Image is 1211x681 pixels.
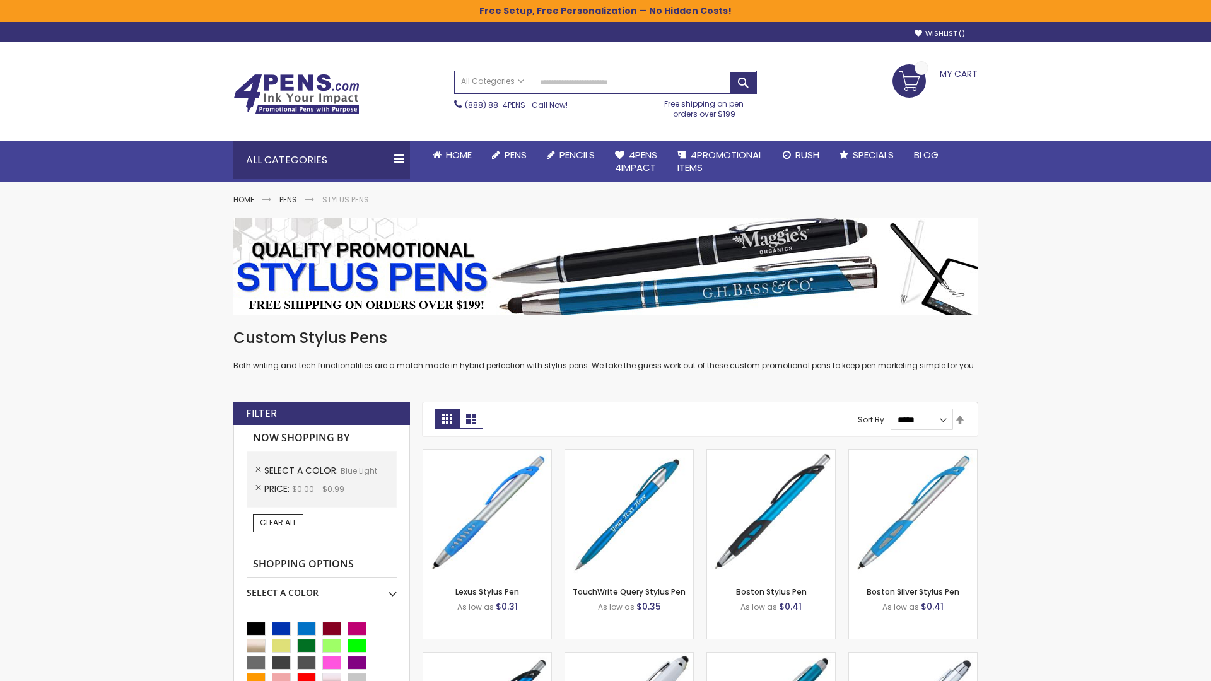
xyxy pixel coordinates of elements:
[446,148,472,161] span: Home
[247,425,397,451] strong: Now Shopping by
[565,450,693,578] img: TouchWrite Query Stylus Pen-Blue Light
[849,449,977,460] a: Boston Silver Stylus Pen-Blue - Light
[455,586,519,597] a: Lexus Stylus Pen
[736,586,807,597] a: Boston Stylus Pen
[233,74,360,114] img: 4Pens Custom Pens and Promotional Products
[829,141,904,169] a: Specials
[849,450,977,578] img: Boston Silver Stylus Pen-Blue - Light
[264,464,341,477] span: Select A Color
[279,194,297,205] a: Pens
[904,141,949,169] a: Blog
[740,602,777,612] span: As low as
[914,148,939,161] span: Blog
[264,482,292,495] span: Price
[559,148,595,161] span: Pencils
[322,194,369,205] strong: Stylus Pens
[260,517,296,528] span: Clear All
[423,450,551,578] img: Lexus Stylus Pen-Blue - Light
[233,328,978,348] h1: Custom Stylus Pens
[605,141,667,182] a: 4Pens4impact
[233,218,978,315] img: Stylus Pens
[482,141,537,169] a: Pens
[795,148,819,161] span: Rush
[233,194,254,205] a: Home
[858,414,884,425] label: Sort By
[867,586,959,597] a: Boston Silver Stylus Pen
[423,141,482,169] a: Home
[565,652,693,663] a: Kimberly Logo Stylus Pens-LT-Blue
[341,465,377,476] span: Blue Light
[247,578,397,599] div: Select A Color
[496,600,518,613] span: $0.31
[853,148,894,161] span: Specials
[233,141,410,179] div: All Categories
[636,600,661,613] span: $0.35
[461,76,524,86] span: All Categories
[253,514,303,532] a: Clear All
[849,652,977,663] a: Silver Cool Grip Stylus Pen-Blue - Light
[707,450,835,578] img: Boston Stylus Pen-Blue - Light
[773,141,829,169] a: Rush
[537,141,605,169] a: Pencils
[457,602,494,612] span: As low as
[779,600,802,613] span: $0.41
[423,449,551,460] a: Lexus Stylus Pen-Blue - Light
[233,328,978,371] div: Both writing and tech functionalities are a match made in hybrid perfection with stylus pens. We ...
[455,71,530,92] a: All Categories
[465,100,568,110] span: - Call Now!
[423,652,551,663] a: Lexus Metallic Stylus Pen-Blue - Light
[598,602,635,612] span: As low as
[652,94,758,119] div: Free shipping on pen orders over $199
[667,141,773,182] a: 4PROMOTIONALITEMS
[246,407,277,421] strong: Filter
[921,600,944,613] span: $0.41
[505,148,527,161] span: Pens
[707,652,835,663] a: Lory Metallic Stylus Pen-Blue - Light
[465,100,525,110] a: (888) 88-4PENS
[292,484,344,494] span: $0.00 - $0.99
[435,409,459,429] strong: Grid
[247,551,397,578] strong: Shopping Options
[677,148,763,174] span: 4PROMOTIONAL ITEMS
[882,602,919,612] span: As low as
[707,449,835,460] a: Boston Stylus Pen-Blue - Light
[615,148,657,174] span: 4Pens 4impact
[915,29,965,38] a: Wishlist
[573,586,686,597] a: TouchWrite Query Stylus Pen
[565,449,693,460] a: TouchWrite Query Stylus Pen-Blue Light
